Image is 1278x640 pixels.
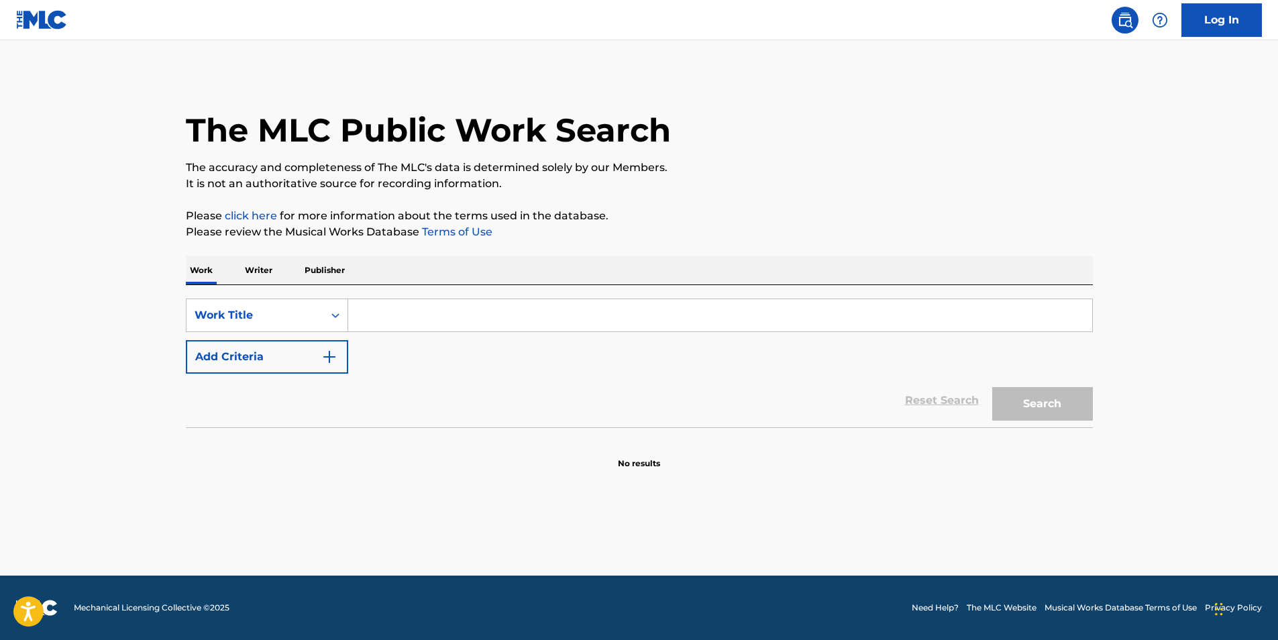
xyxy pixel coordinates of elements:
a: Log In [1181,3,1262,37]
p: Writer [241,256,276,284]
a: Need Help? [912,602,959,614]
img: search [1117,12,1133,28]
img: logo [16,600,58,616]
button: Add Criteria [186,340,348,374]
a: Terms of Use [419,225,492,238]
img: MLC Logo [16,10,68,30]
h1: The MLC Public Work Search [186,110,671,150]
img: 9d2ae6d4665cec9f34b9.svg [321,349,337,365]
p: It is not an authoritative source for recording information. [186,176,1093,192]
a: Privacy Policy [1205,602,1262,614]
form: Search Form [186,299,1093,427]
div: Help [1147,7,1173,34]
iframe: Chat Widget [1211,576,1278,640]
p: No results [618,441,660,470]
div: Chat-Widget [1211,576,1278,640]
img: help [1152,12,1168,28]
p: Work [186,256,217,284]
p: Publisher [301,256,349,284]
a: Musical Works Database Terms of Use [1045,602,1197,614]
a: click here [225,209,277,222]
p: Please for more information about the terms used in the database. [186,208,1093,224]
p: Please review the Musical Works Database [186,224,1093,240]
div: Ziehen [1215,589,1223,629]
div: Work Title [195,307,315,323]
a: Public Search [1112,7,1138,34]
span: Mechanical Licensing Collective © 2025 [74,602,229,614]
a: The MLC Website [967,602,1036,614]
p: The accuracy and completeness of The MLC's data is determined solely by our Members. [186,160,1093,176]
